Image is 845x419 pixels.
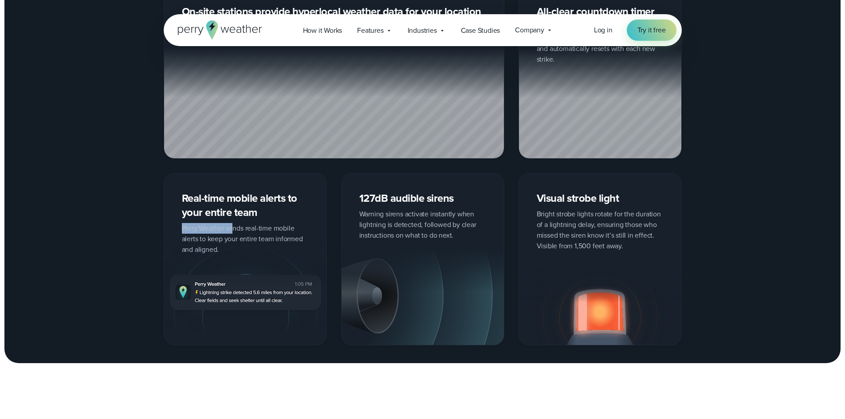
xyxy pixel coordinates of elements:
[357,25,383,36] span: Features
[408,25,437,36] span: Industries
[515,25,544,35] span: Company
[295,21,350,39] a: How it Works
[627,20,676,41] a: Try it free
[519,267,681,345] img: lightning alert
[461,25,500,36] span: Case Studies
[637,25,666,35] span: Try it free
[453,21,508,39] a: Case Studies
[594,25,613,35] a: Log in
[303,25,342,36] span: How it Works
[342,247,504,345] img: outdoor warning system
